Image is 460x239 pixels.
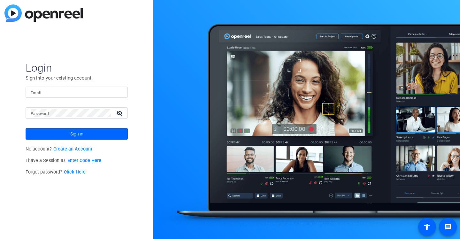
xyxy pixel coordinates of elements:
a: Click Here [64,169,86,175]
p: Sign into your existing account. [26,74,128,81]
span: Sign in [70,126,83,142]
span: Forgot password? [26,169,86,175]
input: Enter Email Address [31,89,123,96]
mat-label: Email [31,91,41,95]
span: I have a Session ID. [26,158,101,163]
a: Create an Account [53,146,92,152]
span: Login [26,61,128,74]
span: No account? [26,146,92,152]
img: blue-gradient.svg [4,4,83,22]
a: Enter Code Here [67,158,101,163]
mat-label: Password [31,112,49,116]
mat-icon: visibility_off [112,108,128,118]
mat-icon: accessibility [423,223,431,231]
mat-icon: message [444,223,452,231]
button: Sign in [26,128,128,140]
